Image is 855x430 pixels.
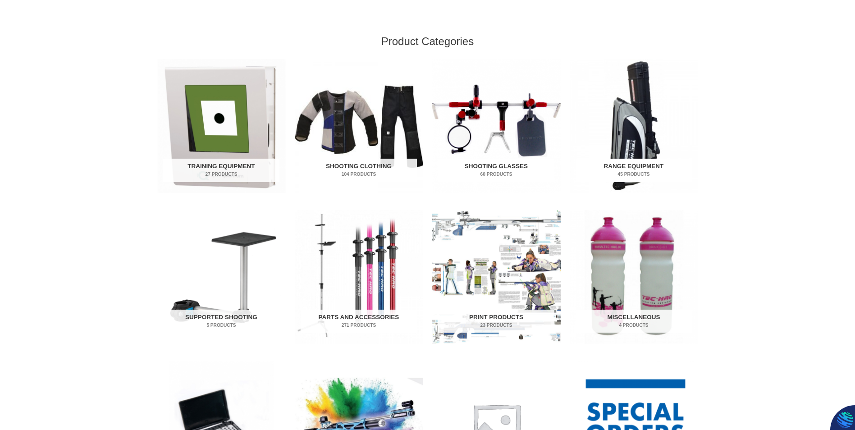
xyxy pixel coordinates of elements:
img: Parts and Accessories [295,210,423,344]
a: Visit product category Training Equipment [157,59,286,193]
a: Visit product category Shooting Clothing [295,59,423,193]
h2: Supported Shooting [163,310,279,333]
a: Visit product category Supported Shooting [157,210,286,344]
h2: Shooting Clothing [301,159,417,182]
mark: 4 Products [576,322,692,329]
a: Visit product category Shooting Glasses [432,59,561,193]
img: Supported Shooting [157,210,286,344]
mark: 5 Products [163,322,279,329]
img: Range Equipment [570,59,698,193]
h2: Training Equipment [163,159,279,182]
img: Shooting Clothing [295,59,423,193]
mark: 60 Products [438,171,554,178]
img: Miscellaneous [570,210,698,344]
a: Visit product category Miscellaneous [570,210,698,344]
mark: 27 Products [163,171,279,178]
mark: 23 Products [438,322,554,329]
img: Print Products [432,210,561,344]
mark: 104 Products [301,171,417,178]
mark: 45 Products [576,171,692,178]
img: Training Equipment [157,59,286,193]
h2: Parts and Accessories [301,310,417,333]
a: Visit product category Range Equipment [570,59,698,193]
mark: 271 Products [301,322,417,329]
h2: Print Products [438,310,554,333]
h2: Product Categories [157,34,698,48]
img: Shooting Glasses [432,59,561,193]
h2: Shooting Glasses [438,159,554,182]
a: Visit product category Parts and Accessories [295,210,423,344]
h2: Miscellaneous [576,310,692,333]
a: Visit product category Print Products [432,210,561,344]
h2: Range Equipment [576,159,692,182]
